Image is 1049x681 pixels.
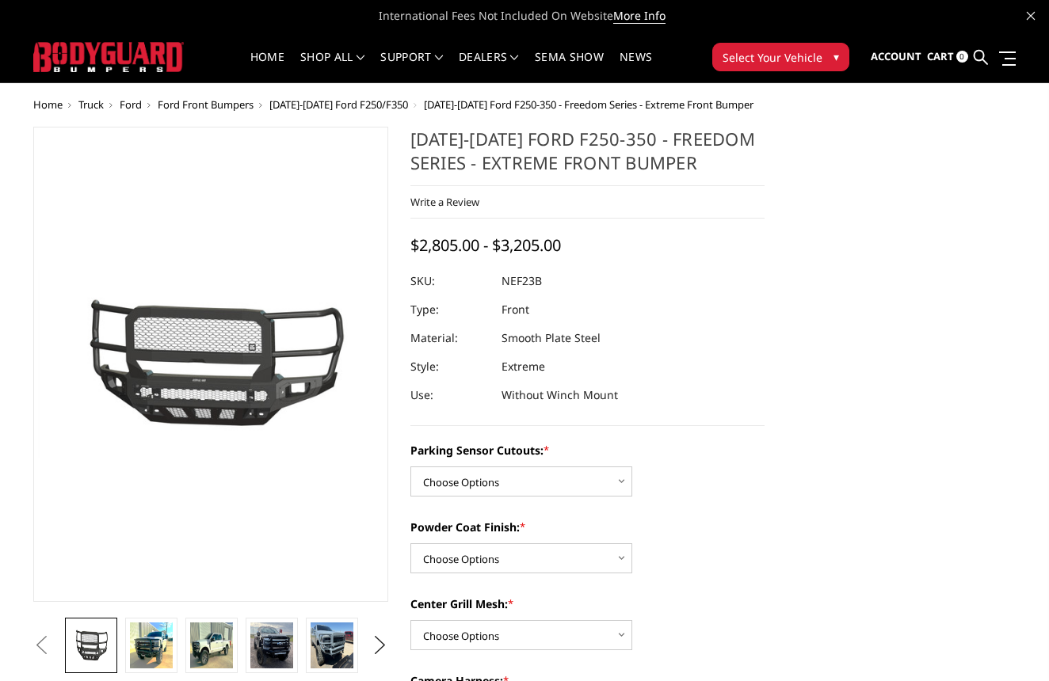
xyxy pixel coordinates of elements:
span: 0 [956,51,968,63]
a: 2023-2025 Ford F250-350 - Freedom Series - Extreme Front Bumper [33,127,388,602]
a: [DATE]-[DATE] Ford F250/F350 [269,97,408,112]
img: 2023-2025 Ford F250-350 - Freedom Series - Extreme Front Bumper [250,622,293,668]
img: BODYGUARD BUMPERS [33,42,184,71]
button: Select Your Vehicle [712,43,849,71]
a: Home [33,97,63,112]
dd: Extreme [502,352,545,381]
a: Home [250,51,284,82]
span: [DATE]-[DATE] Ford F250-350 - Freedom Series - Extreme Front Bumper [424,97,753,112]
span: Cart [927,49,954,63]
label: Parking Sensor Cutouts: [410,442,765,458]
label: Powder Coat Finish: [410,519,765,535]
button: Previous [29,633,53,657]
label: Center Grill Mesh: [410,595,765,612]
span: Account [871,49,921,63]
a: Truck [78,97,104,112]
span: Select Your Vehicle [723,49,822,66]
dt: Style: [410,352,490,381]
span: ▾ [833,48,839,65]
dt: SKU: [410,267,490,295]
a: Support [380,51,443,82]
dt: Use: [410,381,490,409]
a: Ford [120,97,142,112]
a: Write a Review [410,195,479,209]
dd: Smooth Plate Steel [502,324,601,352]
img: 2023-2025 Ford F250-350 - Freedom Series - Extreme Front Bumper [130,622,173,668]
dd: Front [502,295,529,324]
a: SEMA Show [535,51,604,82]
a: Dealers [459,51,519,82]
a: More Info [613,8,666,24]
a: shop all [300,51,364,82]
a: Account [871,36,921,78]
a: Cart 0 [927,36,968,78]
dt: Material: [410,324,490,352]
dt: Type: [410,295,490,324]
h1: [DATE]-[DATE] Ford F250-350 - Freedom Series - Extreme Front Bumper [410,127,765,186]
dd: NEF23B [502,267,542,295]
button: Next [368,633,391,657]
img: 2023-2025 Ford F250-350 - Freedom Series - Extreme Front Bumper [311,622,353,668]
a: Ford Front Bumpers [158,97,254,112]
img: 2023-2025 Ford F250-350 - Freedom Series - Extreme Front Bumper [70,622,113,668]
img: 2023-2025 Ford F250-350 - Freedom Series - Extreme Front Bumper [190,622,233,668]
a: News [620,51,652,82]
span: $2,805.00 - $3,205.00 [410,234,561,256]
dd: Without Winch Mount [502,381,618,409]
